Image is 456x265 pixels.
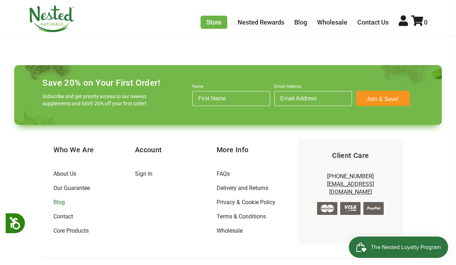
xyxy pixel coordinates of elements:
a: Wholesale [217,227,243,234]
a: Core Products [53,227,89,234]
h5: Client Care [310,150,391,160]
input: First Name [192,91,270,106]
p: Subscribe and get priority access to our newest supplements and SAVE 20% off your first order! [42,93,149,107]
a: Blog [294,18,307,26]
a: Our Guarantee [53,185,90,191]
img: Nested Naturals [28,5,75,32]
img: credit-cards.png [317,202,384,215]
a: Wholesale [317,18,347,26]
a: Sign In [135,170,152,177]
h5: Account [135,145,217,155]
button: Join & Save! [356,91,410,106]
a: FAQs [217,170,230,177]
a: Privacy & Cookie Policy [217,199,275,206]
span: 0 [424,18,427,26]
h5: Who We Are [53,145,135,155]
a: Store [201,16,227,29]
a: Blog [53,199,65,206]
label: Email Address [274,84,352,91]
a: Terms & Conditions [217,213,266,220]
h4: Save 20% on Your First Order! [42,78,160,88]
a: About Us [53,170,76,177]
a: Delivery and Returns [217,185,268,191]
iframe: Button to open loyalty program pop-up [349,237,449,258]
a: [EMAIL_ADDRESS][DOMAIN_NAME] [327,181,374,195]
a: Nested Rewards [238,18,284,26]
h5: More Info [217,145,298,155]
a: [PHONE_NUMBER] [327,173,374,180]
label: Name [192,84,270,91]
input: Email Address [274,91,352,106]
a: Contact Us [357,18,389,26]
a: Contact [53,213,73,220]
a: 0 [411,18,427,26]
